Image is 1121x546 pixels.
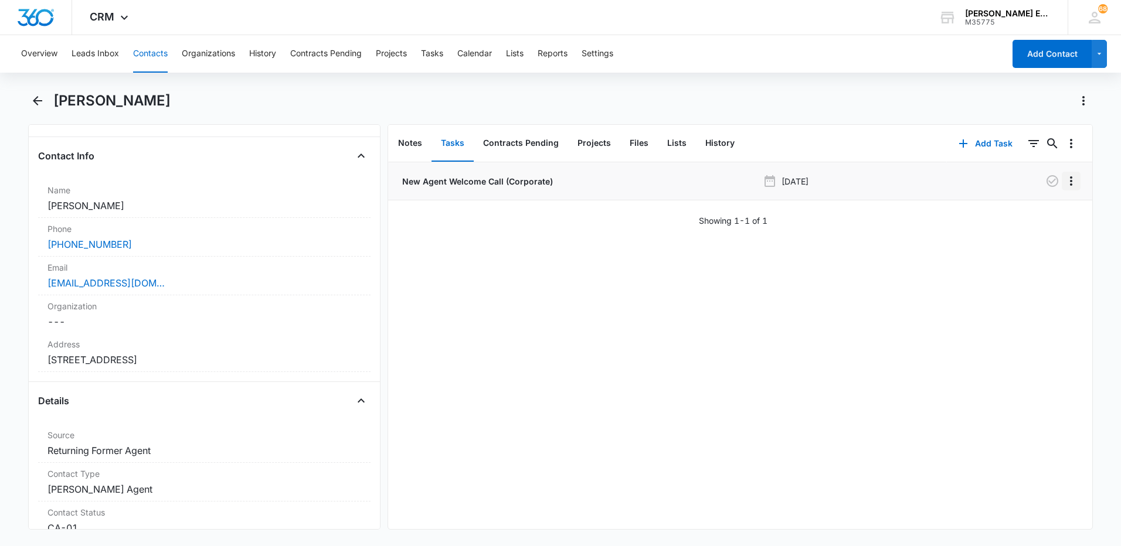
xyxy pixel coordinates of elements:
dd: [PERSON_NAME] [47,199,361,213]
button: Add Contact [1013,40,1092,68]
p: [DATE] [782,175,809,187]
div: Address[STREET_ADDRESS] [38,333,371,372]
button: Projects [568,125,620,162]
span: 68 [1098,4,1108,13]
button: Actions [1074,91,1093,110]
a: New Agent Welcome Call (Corporate) [400,175,553,187]
dd: [STREET_ADDRESS] [47,353,361,367]
button: Contracts Pending [474,125,568,162]
a: [PHONE_NUMBER] [47,237,132,251]
div: Organization--- [38,295,371,333]
label: Address [47,338,361,350]
div: Name[PERSON_NAME] [38,179,371,218]
div: account id [965,18,1051,26]
button: Lists [506,35,524,73]
div: Contact Type[PERSON_NAME] Agent [38,463,371,501]
button: History [696,125,744,162]
label: Organization [47,300,361,312]
button: Close [352,146,371,165]
button: Overflow Menu [1062,172,1081,190]
button: Leads Inbox [72,35,119,73]
button: Overflow Menu [1062,134,1081,153]
button: Filters [1024,134,1043,153]
button: Tasks [432,125,474,162]
button: Reports [538,35,568,73]
label: Contact Status [47,506,361,518]
button: Contracts Pending [290,35,362,73]
button: Lists [658,125,696,162]
div: Contact StatusCA-01 [38,501,371,540]
a: [EMAIL_ADDRESS][DOMAIN_NAME] [47,276,165,290]
button: Organizations [182,35,235,73]
p: Showing 1-1 of 1 [699,214,767,227]
button: History [249,35,276,73]
h4: Details [38,394,69,408]
button: Notes [389,125,432,162]
dd: --- [47,315,361,329]
div: Email[EMAIL_ADDRESS][DOMAIN_NAME] [38,257,371,295]
button: Add Task [947,129,1024,158]
h4: Contact Info [38,149,94,163]
dd: [PERSON_NAME] Agent [47,482,361,496]
span: CRM [90,11,114,23]
button: Overview [21,35,57,73]
label: Contact Type [47,467,361,480]
label: Email [47,261,361,274]
div: SourceReturning Former Agent [38,424,371,463]
button: Tasks [421,35,443,73]
div: notifications count [1098,4,1108,13]
button: Contacts [133,35,168,73]
button: Files [620,125,658,162]
button: Calendar [457,35,492,73]
label: Source [47,429,361,441]
button: Settings [582,35,613,73]
button: Projects [376,35,407,73]
dd: Returning Former Agent [47,443,361,458]
div: account name [965,9,1051,18]
label: Name [47,184,361,196]
button: Back [28,91,46,110]
h1: [PERSON_NAME] [53,92,171,110]
dd: CA-01 [47,521,361,535]
button: Search... [1043,134,1062,153]
label: Phone [47,223,361,235]
div: Phone[PHONE_NUMBER] [38,218,371,257]
button: Close [352,391,371,410]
